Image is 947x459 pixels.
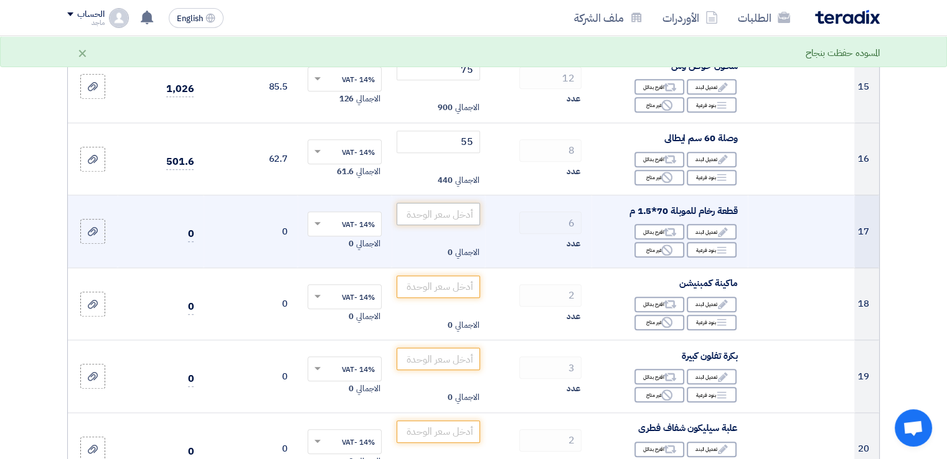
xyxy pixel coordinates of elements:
[356,93,380,105] span: الاجمالي
[67,19,104,26] div: ماجد
[687,242,737,257] div: بنود فرعية
[634,170,684,185] div: غير متاح
[634,442,684,457] div: اقترح بدائل
[664,131,738,145] span: وصلة 60 سم ايطالى
[356,165,380,178] span: الاجمالي
[308,139,382,164] ng-select: VAT
[806,46,880,60] div: المسوده حفظت بنجاح
[671,59,738,73] span: سافون حوض وش
[519,139,582,162] input: RFQ_STEP1.ITEMS.2.AMOUNT_TITLE
[895,409,932,447] a: Open chat
[519,429,582,452] input: RFQ_STEP1.ITEMS.2.AMOUNT_TITLE
[397,131,481,153] input: أدخل سعر الوحدة
[634,315,684,330] div: غير متاح
[77,45,88,60] div: ×
[687,442,737,457] div: تعديل البند
[854,50,879,123] td: 15
[687,152,737,167] div: تعديل البند
[854,123,879,195] td: 16
[308,284,382,309] ng-select: VAT
[356,310,380,323] span: الاجمالي
[188,226,194,242] span: 0
[397,276,481,298] input: أدخل سعر الوحدة
[349,382,354,395] span: 0
[204,123,298,195] td: 62.7
[567,382,580,395] span: عدد
[854,195,879,268] td: 17
[455,101,479,114] span: الاجمالي
[455,391,479,404] span: الاجمالي
[356,382,380,395] span: الاجمالي
[815,10,880,24] img: Teradix logo
[177,14,203,23] span: English
[634,152,684,167] div: اقترح بدائل
[308,356,382,381] ng-select: VAT
[204,195,298,268] td: 0
[455,174,479,187] span: الاجمالي
[349,238,354,250] span: 0
[519,67,582,89] input: RFQ_STEP1.ITEMS.2.AMOUNT_TITLE
[653,3,728,32] a: الأوردرات
[204,50,298,123] td: 85.5
[854,267,879,340] td: 18
[679,276,738,290] span: ماكينة كمبنيشن
[634,369,684,384] div: اقترح بدائل
[728,3,800,32] a: الطلبات
[687,97,737,113] div: بنود فرعية
[448,246,453,259] span: 0
[337,165,354,178] span: 61.6
[448,319,453,331] span: 0
[634,79,684,95] div: اقترح بدائل
[166,154,194,170] span: 501.6
[166,81,194,97] span: 1,026
[455,319,479,331] span: الاجمالي
[438,174,453,187] span: 440
[77,9,104,20] div: الحساب
[308,67,382,91] ng-select: VAT
[519,284,582,307] input: RFQ_STEP1.ITEMS.2.AMOUNT_TITLE
[448,391,453,404] span: 0
[634,97,684,113] div: غير متاح
[634,387,684,402] div: غير متاح
[567,165,580,178] span: عدد
[687,170,737,185] div: بنود فرعية
[397,58,481,80] input: أدخل سعر الوحدة
[687,315,737,330] div: بنود فرعية
[682,349,738,363] span: بكرة تفلون كبيرة
[567,310,580,323] span: عدد
[687,79,737,95] div: تعديل البند
[397,348,481,370] input: أدخل سعر الوحدة
[204,340,298,413] td: 0
[308,211,382,236] ng-select: VAT
[438,101,453,114] span: 900
[687,369,737,384] div: تعديل البند
[687,297,737,312] div: تعديل البند
[308,429,382,454] ng-select: VAT
[519,211,582,234] input: RFQ_STEP1.ITEMS.2.AMOUNT_TITLE
[687,387,737,402] div: بنود فرعية
[567,93,580,105] span: عدد
[567,238,580,250] span: عدد
[109,8,129,28] img: profile_test.png
[339,93,354,105] span: 126
[854,340,879,413] td: 19
[397,420,481,443] input: أدخل سعر الوحدة
[349,310,354,323] span: 0
[634,242,684,257] div: غير متاح
[634,224,684,239] div: اقترح بدائل
[519,356,582,379] input: RFQ_STEP1.ITEMS.2.AMOUNT_TITLE
[188,299,194,315] span: 0
[629,204,738,218] span: قطعة رخام للموبلة 70*1.5 م
[356,238,380,250] span: الاجمالي
[634,297,684,312] div: اقترح بدائل
[638,421,738,435] span: علبة سيليكون شفاف فطرى
[397,203,481,225] input: أدخل سعر الوحدة
[188,371,194,387] span: 0
[204,267,298,340] td: 0
[564,3,653,32] a: ملف الشركة
[455,246,479,259] span: الاجمالي
[687,224,737,239] div: تعديل البند
[169,8,224,28] button: English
